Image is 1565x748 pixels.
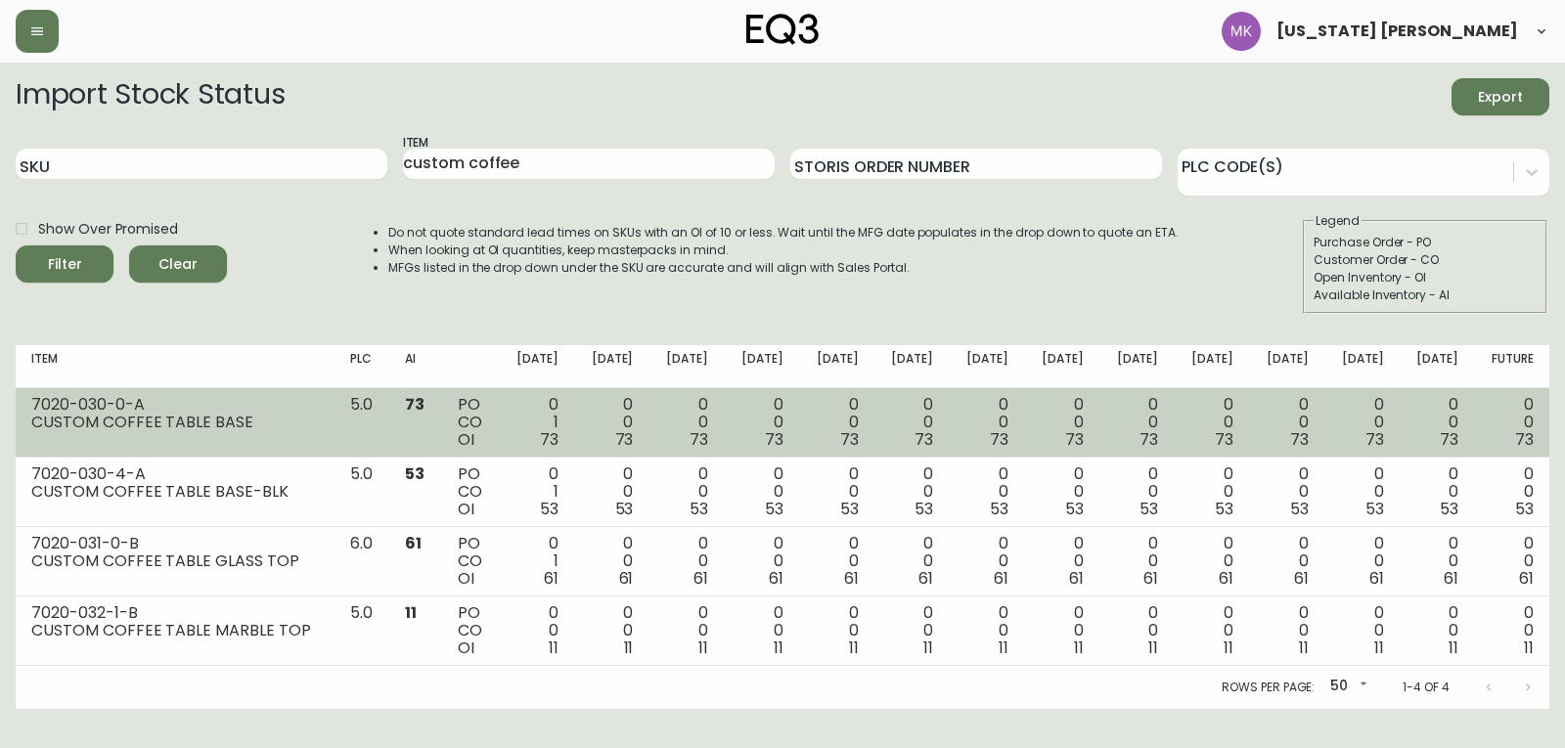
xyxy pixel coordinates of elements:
[698,637,708,659] span: 11
[1294,567,1309,590] span: 61
[1314,251,1537,269] div: Customer Order - CO
[335,527,389,596] td: 6.0
[31,465,319,483] div: 7020-030-4-A
[1440,428,1458,451] span: 73
[619,567,634,590] span: 61
[964,535,1008,588] div: 0 0
[1474,345,1549,388] th: Future
[499,345,574,388] th: [DATE]
[964,604,1008,657] div: 0 0
[1265,604,1309,657] div: 0 0
[1467,85,1534,110] span: Export
[1440,498,1458,520] span: 53
[840,428,859,451] span: 73
[458,637,474,659] span: OI
[1490,535,1534,588] div: 0 0
[1115,465,1159,518] div: 0 0
[918,567,933,590] span: 61
[1340,604,1384,657] div: 0 0
[335,596,389,666] td: 5.0
[1189,465,1233,518] div: 0 0
[648,345,724,388] th: [DATE]
[1490,465,1534,518] div: 0 0
[1340,465,1384,518] div: 0 0
[389,345,441,388] th: AI
[739,535,783,588] div: 0 0
[388,242,1179,259] li: When looking at OI quantities, keep masterpacks in mind.
[31,552,319,570] div: CUSTOM COFFEE TABLE GLASS TOP
[145,252,211,277] span: Clear
[1369,567,1384,590] span: 61
[458,535,483,588] div: PO CO
[1290,498,1309,520] span: 53
[815,535,859,588] div: 0 0
[690,498,708,520] span: 53
[1148,637,1158,659] span: 11
[590,535,634,588] div: 0 0
[1324,345,1400,388] th: [DATE]
[1414,465,1458,518] div: 0 0
[1265,396,1309,449] div: 0 0
[1414,535,1458,588] div: 0 0
[590,465,634,518] div: 0 0
[1519,567,1534,590] span: 61
[915,428,933,451] span: 73
[1040,465,1084,518] div: 0 0
[590,604,634,657] div: 0 0
[1065,428,1084,451] span: 73
[890,465,934,518] div: 0 0
[1115,604,1159,657] div: 0 0
[458,396,483,449] div: PO CO
[1189,396,1233,449] div: 0 0
[1140,498,1158,520] span: 53
[514,604,559,657] div: 0 0
[1222,12,1261,51] img: ea5e0531d3ed94391639a5d1768dbd68
[1222,679,1315,696] p: Rows per page:
[964,465,1008,518] div: 0 0
[405,601,417,624] span: 11
[540,428,559,451] span: 73
[664,604,708,657] div: 0 0
[1340,535,1384,588] div: 0 0
[724,345,799,388] th: [DATE]
[1143,567,1158,590] span: 61
[769,567,783,590] span: 61
[38,219,178,240] span: Show Over Promised
[923,637,933,659] span: 11
[739,604,783,657] div: 0 0
[458,604,483,657] div: PO CO
[874,345,950,388] th: [DATE]
[1069,567,1084,590] span: 61
[129,245,227,283] button: Clear
[1314,286,1537,304] div: Available Inventory - AI
[844,567,859,590] span: 61
[1040,396,1084,449] div: 0 0
[549,637,559,659] span: 11
[999,637,1008,659] span: 11
[615,428,634,451] span: 73
[1365,428,1384,451] span: 73
[1490,604,1534,657] div: 0 0
[590,396,634,449] div: 0 0
[540,498,559,520] span: 53
[739,465,783,518] div: 0 0
[964,396,1008,449] div: 0 0
[1414,604,1458,657] div: 0 0
[1040,535,1084,588] div: 0 0
[405,393,425,416] span: 73
[1189,535,1233,588] div: 0 0
[1224,637,1233,659] span: 11
[1403,679,1450,696] p: 1-4 of 4
[1276,23,1518,39] span: [US_STATE] [PERSON_NAME]
[1314,269,1537,286] div: Open Inventory - OI
[1515,498,1534,520] span: 53
[1265,465,1309,518] div: 0 0
[31,604,319,622] div: 7020-032-1-B
[1219,567,1233,590] span: 61
[1074,637,1084,659] span: 11
[514,396,559,449] div: 0 1
[1115,535,1159,588] div: 0 0
[990,428,1008,451] span: 73
[1365,498,1384,520] span: 53
[544,567,559,590] span: 61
